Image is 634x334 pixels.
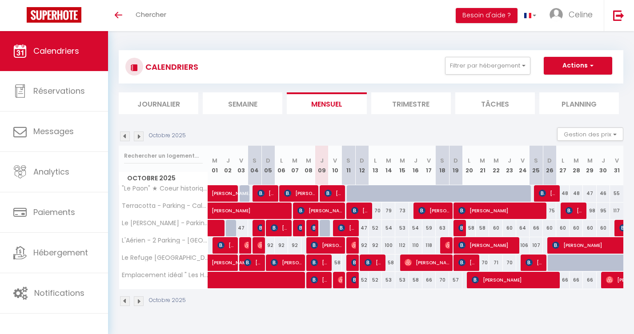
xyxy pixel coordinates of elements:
[597,203,610,219] div: 95
[610,185,623,202] div: 55
[530,220,543,236] div: 66
[208,146,221,185] th: 01
[351,271,356,288] span: [PERSON_NAME]
[436,146,449,185] th: 18
[427,156,431,165] abbr: V
[557,127,623,141] button: Gestion des prix
[615,156,619,165] abbr: V
[301,146,315,185] th: 08
[248,146,261,185] th: 04
[544,57,612,75] button: Actions
[462,220,476,236] div: 58
[149,131,186,140] p: Octobre 2025
[480,156,485,165] abbr: M
[395,237,409,254] div: 112
[315,146,329,185] th: 09
[369,237,382,254] div: 92
[530,146,543,185] th: 25
[235,146,248,185] th: 03
[382,237,395,254] div: 100
[287,92,366,114] li: Mensuel
[436,272,449,288] div: 70
[547,156,552,165] abbr: D
[489,220,502,236] div: 60
[119,172,208,185] span: Octobre 2025
[418,202,449,219] span: [PERSON_NAME]
[539,92,619,114] li: Planning
[33,45,79,56] span: Calendriers
[203,92,282,114] li: Semaine
[284,185,315,202] span: [PERSON_NAME]
[27,7,81,23] img: Super Booking
[261,146,275,185] th: 05
[556,146,570,185] th: 27
[306,156,311,165] abbr: M
[120,237,209,244] span: L'Aérien - 2 Parking - [GEOGRAPHIC_DATA] - [GEOGRAPHIC_DATA]
[261,237,275,254] div: 92
[33,85,85,96] span: Réservations
[574,156,579,165] abbr: M
[257,237,262,254] span: [PERSON_NAME]
[583,203,596,219] div: 98
[320,156,324,165] abbr: J
[489,146,502,185] th: 22
[33,247,88,258] span: Hébergement
[422,272,436,288] div: 66
[570,185,583,202] div: 48
[382,146,395,185] th: 14
[516,237,530,254] div: 106
[120,220,209,227] span: Le [PERSON_NAME] - Parking - Terrasse
[503,146,516,185] th: 23
[543,220,556,236] div: 60
[120,185,209,192] span: "Le Paon" ★ Coeur historique [GEOGRAPHIC_DATA] ★ Netflix
[400,156,405,165] abbr: M
[212,156,217,165] abbr: M
[311,237,342,254] span: [PERSON_NAME]
[395,272,409,288] div: 53
[120,203,209,209] span: Terracotta - Parking - Calme - [GEOGRAPHIC_DATA]
[346,156,350,165] abbr: S
[516,220,530,236] div: 64
[311,271,329,288] span: [PERSON_NAME]
[226,156,230,165] abbr: J
[266,156,270,165] abbr: D
[395,220,409,236] div: 53
[453,156,458,165] abbr: D
[386,156,391,165] abbr: M
[120,272,209,278] span: Emplacement idéal " Les Halles " Parking Métro
[338,219,356,236] span: [PERSON_NAME]
[503,254,516,271] div: 70
[239,156,243,165] abbr: V
[369,220,382,236] div: 52
[271,254,302,271] span: [PERSON_NAME]
[508,156,511,165] abbr: J
[143,57,198,77] h3: CALENDRIERS
[476,254,489,271] div: 70
[280,156,283,165] abbr: L
[235,220,248,236] div: 47
[33,166,69,177] span: Analytics
[208,203,221,219] a: [PERSON_NAME]
[124,148,203,164] input: Rechercher un logement...
[521,156,525,165] abbr: V
[120,254,209,261] span: Le Refuge [GEOGRAPHIC_DATA] - [GEOGRAPHIC_DATA]
[556,220,570,236] div: 60
[556,185,570,202] div: 48
[325,185,342,202] span: [PERSON_NAME]
[550,8,563,21] img: ...
[355,272,369,288] div: 52
[613,10,624,21] img: logout
[351,254,356,271] span: [PERSON_NAME]
[221,146,235,185] th: 02
[136,10,166,19] span: Chercher
[405,254,449,271] span: [PERSON_NAME]
[297,219,302,236] span: [PERSON_NAME]
[610,203,623,219] div: 117
[587,156,593,165] abbr: M
[217,237,235,254] span: [PERSON_NAME]
[212,180,253,197] span: [PERSON_NAME] O’[PERSON_NAME]
[458,219,463,236] span: [PERSON_NAME]
[351,202,369,219] span: [PERSON_NAME]
[275,237,288,254] div: 92
[530,237,543,254] div: 107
